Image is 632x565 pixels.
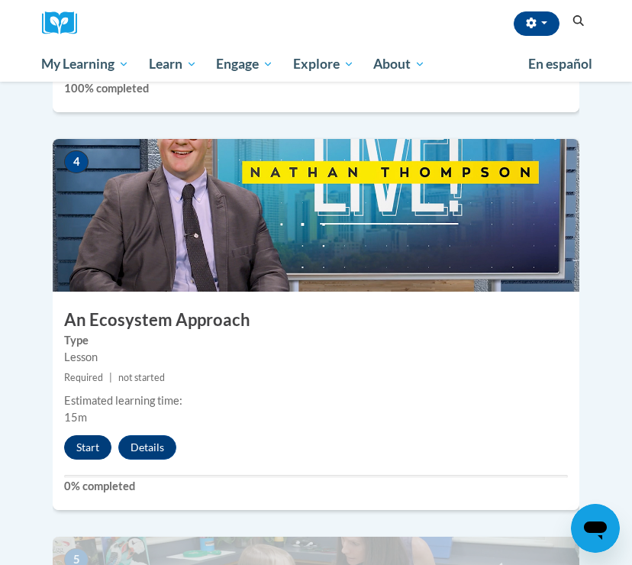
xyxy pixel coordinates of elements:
[64,332,568,349] label: Type
[64,349,568,366] div: Lesson
[518,48,602,80] a: En español
[514,11,559,36] button: Account Settings
[571,504,620,553] iframe: Button to launch messaging window
[53,308,579,332] h3: An Ecosystem Approach
[64,372,103,383] span: Required
[567,12,590,31] button: Search
[30,47,602,82] div: Main menu
[31,47,139,82] a: My Learning
[206,47,283,82] a: Engage
[109,372,112,383] span: |
[64,478,568,495] label: 0% completed
[528,56,592,72] span: En español
[216,55,273,73] span: Engage
[53,139,579,292] img: Course Image
[64,150,89,173] span: 4
[118,372,165,383] span: not started
[64,80,568,97] label: 100% completed
[139,47,207,82] a: Learn
[283,47,364,82] a: Explore
[64,392,568,409] div: Estimated learning time:
[293,55,354,73] span: Explore
[118,435,176,460] button: Details
[42,11,88,35] a: Cox Campus
[149,55,197,73] span: Learn
[364,47,436,82] a: About
[373,55,425,73] span: About
[64,435,111,460] button: Start
[41,55,129,73] span: My Learning
[64,411,87,424] span: 15m
[42,11,88,35] img: Logo brand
